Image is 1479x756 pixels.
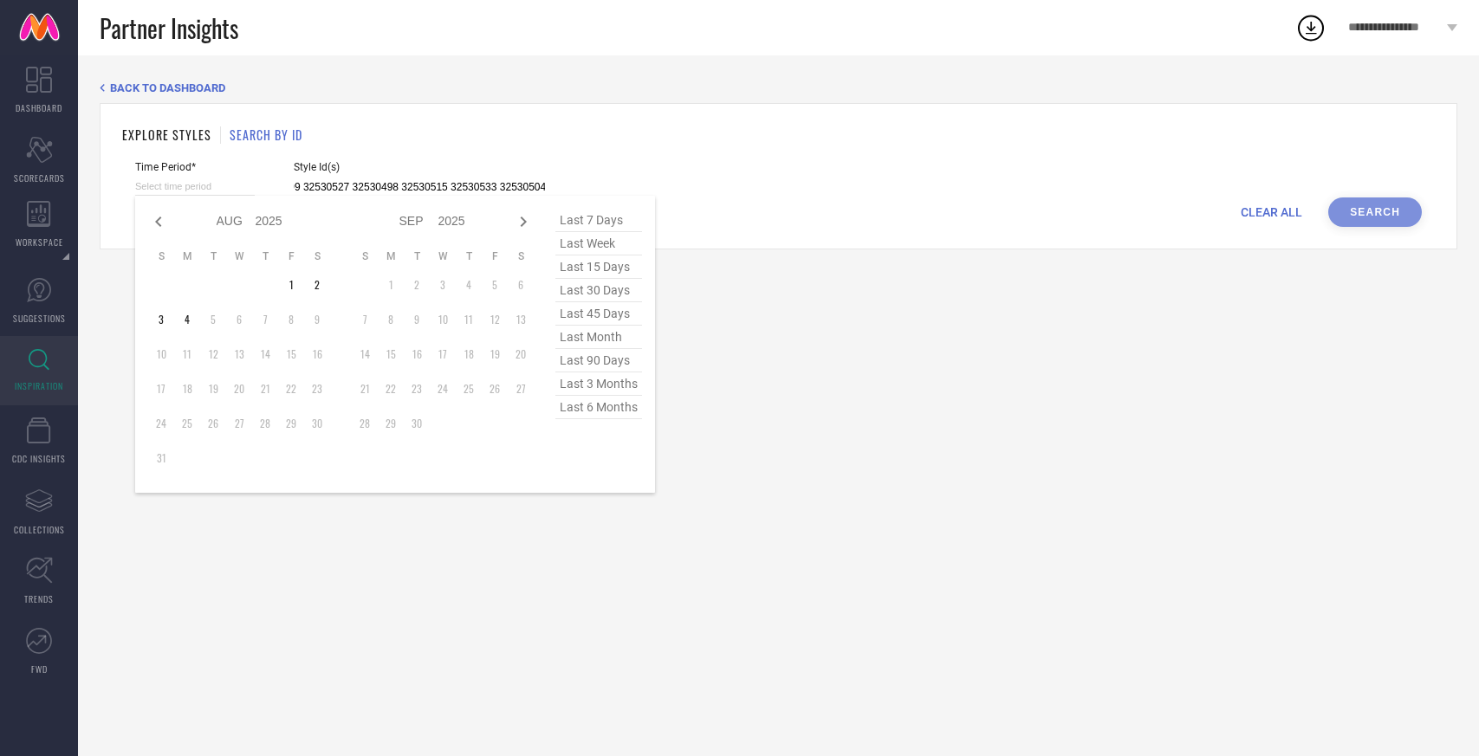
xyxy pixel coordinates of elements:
[555,396,642,419] span: last 6 months
[278,341,304,367] td: Fri Aug 15 2025
[135,161,255,173] span: Time Period*
[226,307,252,333] td: Wed Aug 06 2025
[555,372,642,396] span: last 3 months
[148,445,174,471] td: Sun Aug 31 2025
[148,376,174,402] td: Sun Aug 17 2025
[16,101,62,114] span: DASHBOARD
[110,81,225,94] span: BACK TO DASHBOARD
[294,161,545,173] span: Style Id(s)
[226,410,252,436] td: Wed Aug 27 2025
[226,249,252,263] th: Wednesday
[482,341,508,367] td: Fri Sep 19 2025
[174,249,200,263] th: Monday
[174,341,200,367] td: Mon Aug 11 2025
[378,410,404,436] td: Mon Sep 29 2025
[555,326,642,349] span: last month
[200,410,226,436] td: Tue Aug 26 2025
[278,376,304,402] td: Fri Aug 22 2025
[304,272,330,298] td: Sat Aug 02 2025
[430,272,456,298] td: Wed Sep 03 2025
[100,81,1457,94] div: Back TO Dashboard
[508,272,534,298] td: Sat Sep 06 2025
[456,307,482,333] td: Thu Sep 11 2025
[252,341,278,367] td: Thu Aug 14 2025
[252,376,278,402] td: Thu Aug 21 2025
[174,307,200,333] td: Mon Aug 04 2025
[352,249,378,263] th: Sunday
[555,349,642,372] span: last 90 days
[135,178,255,196] input: Select time period
[148,249,174,263] th: Sunday
[226,341,252,367] td: Wed Aug 13 2025
[352,307,378,333] td: Sun Sep 07 2025
[31,662,48,675] span: FWD
[294,178,545,197] input: Enter comma separated style ids e.g. 12345, 67890
[555,255,642,279] span: last 15 days
[200,376,226,402] td: Tue Aug 19 2025
[14,523,65,536] span: COLLECTIONS
[278,410,304,436] td: Fri Aug 29 2025
[252,307,278,333] td: Thu Aug 07 2025
[14,171,65,184] span: SCORECARDS
[404,376,430,402] td: Tue Sep 23 2025
[174,410,200,436] td: Mon Aug 25 2025
[430,249,456,263] th: Wednesday
[200,341,226,367] td: Tue Aug 12 2025
[352,341,378,367] td: Sun Sep 14 2025
[378,249,404,263] th: Monday
[15,379,63,392] span: INSPIRATION
[482,249,508,263] th: Friday
[278,272,304,298] td: Fri Aug 01 2025
[12,452,66,465] span: CDC INSIGHTS
[13,312,66,325] span: SUGGESTIONS
[378,376,404,402] td: Mon Sep 22 2025
[555,209,642,232] span: last 7 days
[148,211,169,232] div: Previous month
[430,341,456,367] td: Wed Sep 17 2025
[555,232,642,255] span: last week
[430,307,456,333] td: Wed Sep 10 2025
[378,307,404,333] td: Mon Sep 08 2025
[304,341,330,367] td: Sat Aug 16 2025
[508,341,534,367] td: Sat Sep 20 2025
[200,249,226,263] th: Tuesday
[148,307,174,333] td: Sun Aug 03 2025
[482,376,508,402] td: Fri Sep 26 2025
[378,272,404,298] td: Mon Sep 01 2025
[456,341,482,367] td: Thu Sep 18 2025
[304,249,330,263] th: Saturday
[174,376,200,402] td: Mon Aug 18 2025
[404,410,430,436] td: Tue Sep 30 2025
[148,410,174,436] td: Sun Aug 24 2025
[304,376,330,402] td: Sat Aug 23 2025
[508,376,534,402] td: Sat Sep 27 2025
[304,307,330,333] td: Sat Aug 09 2025
[404,272,430,298] td: Tue Sep 02 2025
[513,211,534,232] div: Next month
[456,376,482,402] td: Thu Sep 25 2025
[278,307,304,333] td: Fri Aug 08 2025
[404,249,430,263] th: Tuesday
[1295,12,1327,43] div: Open download list
[456,249,482,263] th: Thursday
[148,341,174,367] td: Sun Aug 10 2025
[226,376,252,402] td: Wed Aug 20 2025
[555,302,642,326] span: last 45 days
[252,249,278,263] th: Thursday
[430,376,456,402] td: Wed Sep 24 2025
[278,249,304,263] th: Friday
[404,307,430,333] td: Tue Sep 09 2025
[200,307,226,333] td: Tue Aug 05 2025
[252,410,278,436] td: Thu Aug 28 2025
[100,10,238,46] span: Partner Insights
[378,341,404,367] td: Mon Sep 15 2025
[304,410,330,436] td: Sat Aug 30 2025
[1241,205,1302,219] span: CLEAR ALL
[482,272,508,298] td: Fri Sep 05 2025
[555,279,642,302] span: last 30 days
[482,307,508,333] td: Fri Sep 12 2025
[122,126,211,144] h1: EXPLORE STYLES
[24,592,54,605] span: TRENDS
[456,272,482,298] td: Thu Sep 04 2025
[508,249,534,263] th: Saturday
